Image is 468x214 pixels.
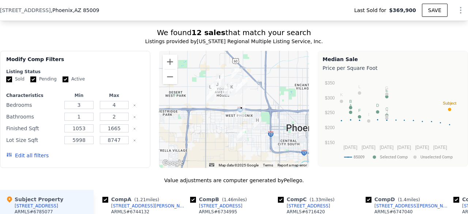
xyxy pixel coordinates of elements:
[192,28,226,37] strong: 12 sales
[397,145,411,150] text: [DATE]
[380,155,408,159] text: Selected Comp
[6,135,60,145] div: Lot Size Sqft
[287,203,330,209] div: [STREET_ADDRESS]
[6,196,63,203] div: Subject Property
[219,163,258,167] span: Map data ©2025 Google
[386,88,388,93] text: E
[30,76,36,82] input: Pending
[222,83,230,96] div: 4207 W Vernon Ave
[199,203,242,209] div: [STREET_ADDRESS]
[6,93,60,98] div: Characteristics
[133,139,136,142] button: Clear
[322,63,463,73] div: Price per Square Foot
[224,197,234,202] span: 1.46
[389,7,416,14] span: $369,900
[231,67,239,79] div: 3756 W Mulberry Dr
[190,203,242,209] a: [STREET_ADDRESS]
[228,83,236,96] div: 2314 N 39th Dr
[325,110,335,115] text: $250
[278,163,307,167] a: Report a map error
[213,81,221,93] div: 4601 W Wilshire Dr
[311,197,321,202] span: 1.33
[102,203,187,209] a: [STREET_ADDRESS][PERSON_NAME]
[359,85,361,89] text: L
[6,152,49,159] button: Edit all filters
[307,197,337,202] span: ( miles)
[111,203,187,209] div: [STREET_ADDRESS][PERSON_NAME]
[73,7,99,13] span: , AZ 85009
[354,155,365,159] text: 85009
[415,145,429,150] text: [DATE]
[237,104,245,117] div: 3525 W Garfield St
[234,82,242,94] div: 3638 W Lewis Ave
[350,99,352,104] text: B
[325,140,335,145] text: $150
[358,108,361,113] text: F
[239,77,248,90] div: 2645 N 34th Dr
[366,203,450,209] a: [STREET_ADDRESS][PERSON_NAME]
[376,103,379,108] text: D
[385,86,389,90] text: G
[224,82,232,94] div: 2502 N 41st Ave
[6,76,12,82] input: Sold
[368,112,369,117] text: I
[6,100,60,110] div: Bedrooms
[366,196,423,203] div: Comp D
[216,74,224,86] div: 2928 N 44th Ln
[263,163,273,167] a: Terms
[6,112,60,122] div: Bathrooms
[133,127,136,130] button: Clear
[420,155,453,159] text: Unselected Comp
[206,83,214,96] div: 2316 N 48th Ln
[136,197,146,202] span: 1.21
[354,7,389,14] span: Last Sold for
[102,196,162,203] div: Comp A
[362,145,375,150] text: [DATE]
[161,158,185,168] a: Open this area in Google Maps (opens a new window)
[237,129,245,141] div: 3523 W Maricopa St
[325,80,335,86] text: $350
[453,3,468,18] button: Show Options
[443,101,457,105] text: Subject
[30,76,57,82] label: Pending
[322,73,461,165] svg: A chart.
[63,76,68,82] input: Active
[325,125,335,130] text: $200
[6,123,60,134] div: Finished Sqft
[385,108,388,112] text: H
[190,196,250,203] div: Comp B
[131,197,162,202] span: ( miles)
[6,76,24,82] label: Sold
[322,56,463,63] div: Median Sale
[206,89,214,102] div: 4847 W Palm Ln
[433,145,447,150] text: [DATE]
[350,104,352,108] text: A
[325,95,335,101] text: $300
[219,197,250,202] span: ( miles)
[340,93,343,97] text: K
[278,203,330,209] a: [STREET_ADDRESS]
[63,93,95,98] div: Min
[133,104,136,107] button: Clear
[344,145,358,150] text: [DATE]
[98,93,130,98] div: Max
[133,116,136,119] button: Clear
[386,110,388,114] text: J
[395,197,423,202] span: ( miles)
[15,203,58,209] div: [STREET_ADDRESS]
[163,70,177,84] button: Zoom out
[400,197,407,202] span: 1.4
[6,56,144,69] div: Modify Comp Filters
[374,203,450,209] div: [STREET_ADDRESS][PERSON_NAME]
[63,76,85,82] label: Active
[253,117,261,129] div: 11 S 28th Dr
[51,7,99,14] span: , Phoenix
[278,196,337,203] div: Comp C
[422,4,448,17] button: SAVE
[209,163,214,166] button: Keyboard shortcuts
[385,107,388,111] text: C
[380,145,394,150] text: [DATE]
[163,55,177,69] button: Zoom in
[161,158,185,168] img: Google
